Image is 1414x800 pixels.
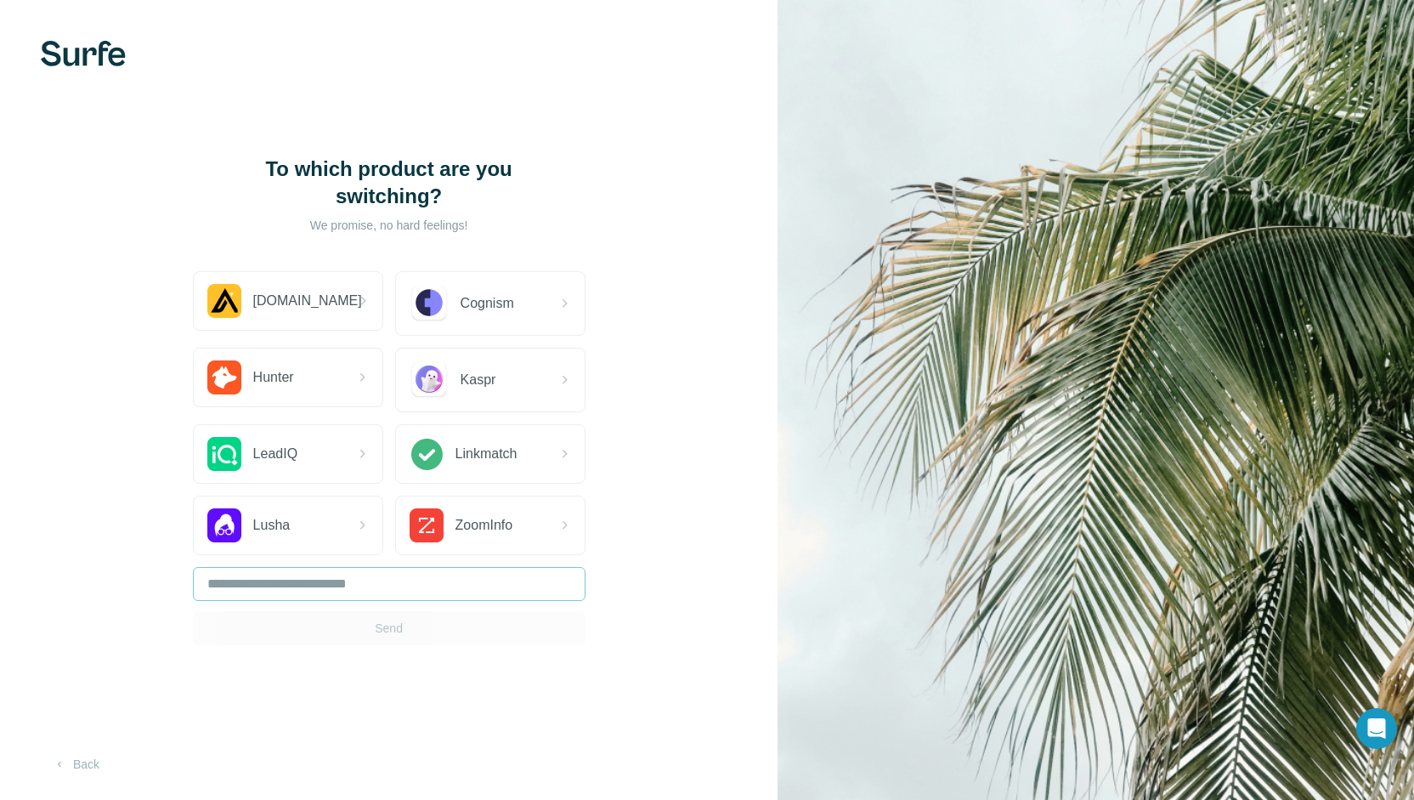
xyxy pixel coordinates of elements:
span: Hunter [253,367,294,388]
img: LeadIQ Logo [207,437,241,471]
p: We promise, no hard feelings! [219,217,559,234]
span: [DOMAIN_NAME] [253,291,362,311]
h1: To which product are you switching? [219,156,559,210]
img: Hunter.io Logo [207,360,241,394]
span: Cognism [461,293,514,314]
span: ZoomInfo [455,515,513,536]
span: Lusha [253,515,291,536]
img: Lusha Logo [207,508,241,542]
div: Open Intercom Messenger [1356,708,1397,749]
img: ZoomInfo Logo [410,508,444,542]
img: Surfe's logo [41,41,126,66]
span: LeadIQ [253,444,297,464]
span: Kaspr [461,370,496,390]
img: Kaspr Logo [410,360,449,400]
img: Cognism Logo [410,284,449,323]
button: Back [41,749,111,780]
img: Linkmatch Logo [410,437,444,471]
span: Linkmatch [455,444,518,464]
img: Apollo.io Logo [207,284,241,318]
